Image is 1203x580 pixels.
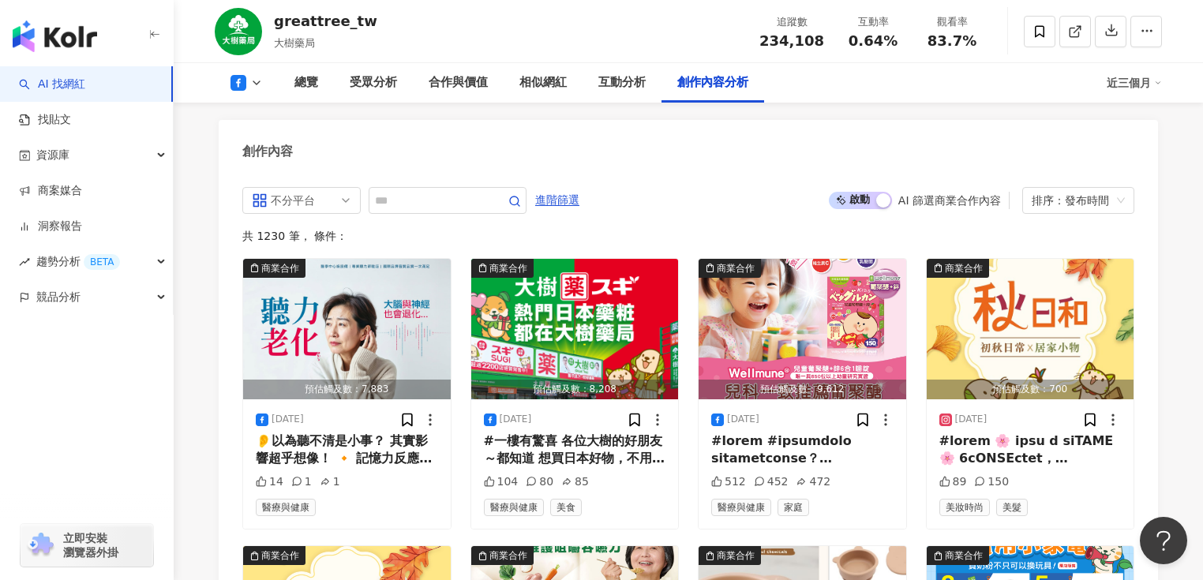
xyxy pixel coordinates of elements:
[489,548,527,563] div: 商業合作
[945,260,983,276] div: 商業合作
[500,413,532,426] div: [DATE]
[1140,517,1187,564] iframe: Help Scout Beacon - Open
[489,260,527,276] div: 商業合作
[242,143,293,160] div: 創作內容
[243,259,451,399] img: post-image
[996,499,1028,516] span: 美髮
[945,548,983,563] div: 商業合作
[535,188,579,213] span: 進階篩選
[471,380,679,399] div: 預估觸及數：8,208
[699,259,906,399] button: 商業合作預估觸及數：9,612
[677,73,748,92] div: 創作內容分析
[215,8,262,55] img: KOL Avatar
[243,259,451,399] button: 商業合作預估觸及數：7,883
[598,73,646,92] div: 互動分析
[429,73,488,92] div: 合作與價值
[939,499,990,516] span: 美妝時尚
[36,279,81,315] span: 競品分析
[699,380,906,399] div: 預估觸及數：9,612
[261,548,299,563] div: 商業合作
[242,230,1134,242] div: 共 1230 筆 ， 條件：
[19,77,85,92] a: searchAI 找網紅
[471,259,679,399] img: post-image
[272,413,304,426] div: [DATE]
[927,259,1134,399] button: 商業合作預估觸及數：700
[484,432,666,468] div: #一樓有驚喜 各位大樹的好朋友～都知道 想買日本好物，不用飛日本啦 ✈️ 直接到【全台大樹藥局 SUGI 專區】✨ 就能輕鬆入手🛒 ✅獨家商品✅美妝保養 ✅生活用品✅保健食品 全部都是 日本原裝...
[21,524,153,567] a: chrome extension立即安裝 瀏覽器外掛
[36,244,120,279] span: 趨勢分析
[243,380,451,399] div: 預估觸及數：7,883
[320,474,340,490] div: 1
[256,499,316,516] span: 醫療與健康
[928,33,976,49] span: 83.7%
[754,474,789,490] div: 452
[256,474,283,490] div: 14
[19,256,30,268] span: rise
[759,32,824,49] span: 234,108
[939,432,1122,468] div: #lorem 🌸 ipsu d siTAME 🌸 6cONSEctet，adipiscing!! #elit #seddo eiusmo🌳 👉🏻【temp】inCIDIdunt{UTLA26} ...
[274,37,315,49] span: 大樹藥局
[534,187,580,212] button: 進階篩選
[471,259,679,399] button: 商業合作預估觸及數：8,208
[484,499,544,516] span: 醫療與健康
[63,531,118,559] span: 立即安裝 瀏覽器外掛
[898,194,1001,207] div: AI 篩選商業合作內容
[717,548,755,563] div: 商業合作
[25,533,56,558] img: chrome extension
[561,474,589,490] div: 85
[711,499,771,516] span: 醫療與健康
[778,499,809,516] span: 家庭
[727,413,759,426] div: [DATE]
[711,432,894,468] div: #lorem #ipsumdolo sitametconse？ ⚠️adi⚠️elits⚠️doeius temporin #utl etdolorem aliquaenim 💡adminim ...
[796,474,830,490] div: 472
[484,474,519,490] div: 104
[526,474,553,490] div: 80
[1107,70,1162,95] div: 近三個月
[261,260,299,276] div: 商業合作
[271,188,322,213] div: 不分平台
[13,21,97,52] img: logo
[927,259,1134,399] img: post-image
[19,183,82,199] a: 商案媒合
[36,137,69,173] span: 資源庫
[19,112,71,128] a: 找貼文
[519,73,567,92] div: 相似網紅
[759,14,824,30] div: 追蹤數
[849,33,898,49] span: 0.64%
[699,259,906,399] img: post-image
[274,11,377,31] div: greattree_tw
[927,380,1134,399] div: 預估觸及數：700
[974,474,1009,490] div: 150
[1032,188,1111,213] div: 排序：發布時間
[84,254,120,270] div: BETA
[922,14,982,30] div: 觀看率
[711,474,746,490] div: 512
[939,474,967,490] div: 89
[843,14,903,30] div: 互動率
[294,73,318,92] div: 總覽
[717,260,755,276] div: 商業合作
[955,413,988,426] div: [DATE]
[550,499,582,516] span: 美食
[256,432,438,468] div: 👂以為聽不清是小事？ 其實影響超乎想像！ 🔸 記憶力反應力變慢，增加失智風險 🔸 社交退縮，情緒低落，增加憂鬱症風險 🔸 [PERSON_NAME]變差，容易跌倒 聽力退化不只耳朵事，還會悄悄偷...
[19,219,82,234] a: 洞察報告
[350,73,397,92] div: 受眾分析
[291,474,312,490] div: 1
